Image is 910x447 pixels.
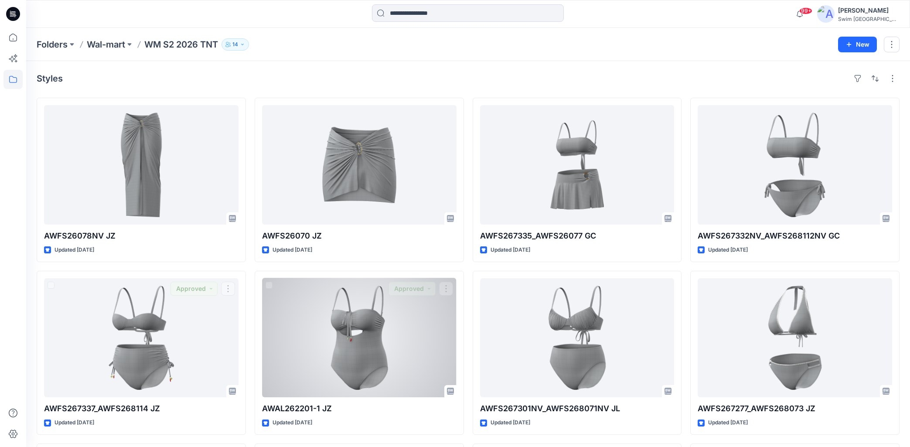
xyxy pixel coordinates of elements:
a: AWFS267337_AWFS268114 JZ [44,278,239,398]
a: AWFS267301NV_AWFS268071NV JL [480,278,675,398]
a: AWFS267332NV_AWFS268112NV GC [698,105,892,225]
a: AWAL262201-1 JZ [262,278,457,398]
button: 14 [222,38,249,51]
p: AWAL262201-1 JZ [262,403,457,415]
a: AWFS267277_AWFS268073 JZ [698,278,892,398]
a: Folders [37,38,68,51]
p: Updated [DATE] [491,246,530,255]
div: [PERSON_NAME] [838,5,899,16]
span: 99+ [799,7,812,14]
p: AWFS267337_AWFS268114 JZ [44,403,239,415]
p: AWFS267301NV_AWFS268071NV JL [480,403,675,415]
p: Updated [DATE] [273,246,312,255]
img: avatar [817,5,835,23]
p: WM S2 2026 TNT [144,38,218,51]
a: AWFS26078NV JZ [44,105,239,225]
p: Updated [DATE] [491,418,530,427]
p: Updated [DATE] [55,246,94,255]
p: Updated [DATE] [55,418,94,427]
p: Updated [DATE] [273,418,312,427]
p: AWFS26078NV JZ [44,230,239,242]
p: AWFS267335_AWFS26077 GC [480,230,675,242]
p: AWFS267277_AWFS268073 JZ [698,403,892,415]
a: AWFS267335_AWFS26077 GC [480,105,675,225]
p: Updated [DATE] [708,246,748,255]
a: Wal-mart [87,38,125,51]
a: AWFS26070 JZ [262,105,457,225]
button: New [838,37,877,52]
p: AWFS267332NV_AWFS268112NV GC [698,230,892,242]
h4: Styles [37,73,63,84]
p: 14 [232,40,238,49]
div: Swim [GEOGRAPHIC_DATA] [838,16,899,22]
p: AWFS26070 JZ [262,230,457,242]
p: Updated [DATE] [708,418,748,427]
